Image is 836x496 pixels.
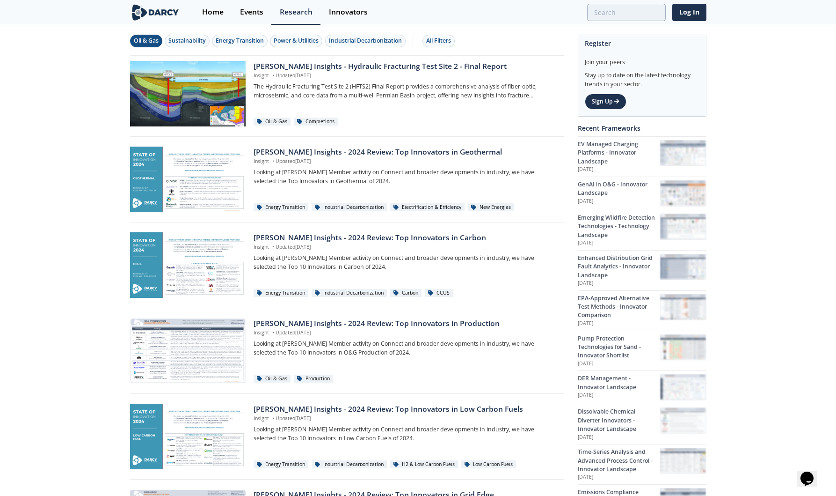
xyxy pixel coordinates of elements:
[578,214,660,239] div: Emerging Wildfire Detection Technologies - Technology Landscape
[212,35,268,47] button: Energy Transition
[254,203,308,212] div: Energy Transition
[578,166,660,173] p: [DATE]
[325,35,406,47] button: Industrial Decarbonization
[578,474,660,481] p: [DATE]
[390,289,422,297] div: Carbon
[578,180,660,198] div: GenAI in O&G - Innovator Landscape
[130,232,564,298] a: Darcy Insights - 2024 Review: Top Innovators in Carbon preview [PERSON_NAME] Insights - 2024 Revi...
[578,198,660,205] p: [DATE]
[578,434,660,441] p: [DATE]
[578,404,706,444] a: Dissolvable Chemical Diverter Innovators - Innovator Landscape [DATE] Dissolvable Chemical Divert...
[578,294,660,320] div: EPA-Approved Alternative Test Methods - Innovator Comparison
[312,460,387,469] div: Industrial Decarbonization
[130,147,564,212] a: Darcy Insights - 2024 Review: Top Innovators in Geothermal preview [PERSON_NAME] Insights - 2024 ...
[578,140,660,166] div: EV Managed Charging Platforms - Innovator Landscape
[578,334,660,360] div: Pump Protection Technologies for Sand - Innovator Shortlist
[270,244,276,250] span: •
[270,329,276,336] span: •
[578,239,660,247] p: [DATE]
[254,82,557,100] p: The Hydraulic Fracturing Test Site 2 (HFTS2) Final Report provides a comprehensive analysis of fi...
[254,375,291,383] div: Oil & Gas
[274,37,319,45] div: Power & Utilities
[672,4,706,21] a: Log In
[585,67,699,89] div: Stay up to date on the latest technology trends in your sector.
[585,35,699,52] div: Register
[468,203,514,212] div: New Energies
[216,37,264,45] div: Energy Transition
[254,232,557,244] div: [PERSON_NAME] Insights - 2024 Review: Top Innovators in Carbon
[585,94,626,110] a: Sign Up
[578,448,660,474] div: Time-Series Analysis and Advanced Process Control - Innovator Landscape
[130,35,162,47] button: Oil & Gas
[390,460,458,469] div: H2 & Low Carbon Fuels
[329,37,402,45] div: Industrial Decarbonization
[254,460,308,469] div: Energy Transition
[578,290,706,331] a: EPA-Approved Alternative Test Methods - Innovator Comparison [DATE] EPA-Approved Alternative Test...
[578,331,706,371] a: Pump Protection Technologies for Sand - Innovator Shortlist [DATE] Pump Protection Technologies f...
[294,118,338,126] div: Completions
[329,8,368,16] div: Innovators
[425,289,453,297] div: CCUS
[270,72,276,79] span: •
[254,147,557,158] div: [PERSON_NAME] Insights - 2024 Review: Top Innovators in Geothermal
[130,404,564,469] a: Darcy Insights - 2024 Review: Top Innovators in Low Carbon Fuels preview [PERSON_NAME] Insights -...
[578,177,706,210] a: GenAI in O&G - Innovator Landscape [DATE] GenAI in O&G - Innovator Landscape preview
[578,360,660,368] p: [DATE]
[134,37,159,45] div: Oil & Gas
[390,203,465,212] div: Electrification & Efficiency
[270,158,276,164] span: •
[130,318,564,384] a: Darcy Insights - 2024 Review: Top Innovators in Production preview [PERSON_NAME] Insights - 2024 ...
[578,120,706,136] div: Recent Frameworks
[240,8,263,16] div: Events
[587,4,666,21] input: Advanced Search
[202,8,224,16] div: Home
[130,4,181,21] img: logo-wide.svg
[254,340,557,357] p: Looking at [PERSON_NAME] Member activity on Connect and broader developments in industry, we have...
[254,329,557,337] p: Insight Updated [DATE]
[254,61,557,72] div: [PERSON_NAME] Insights - Hydraulic Fracturing Test Site 2 - Final Report
[578,370,706,404] a: DER Management - Innovator Landscape [DATE] DER Management - Innovator Landscape preview
[270,415,276,422] span: •
[294,375,333,383] div: Production
[254,72,557,80] p: Insight Updated [DATE]
[461,460,516,469] div: Low Carbon Fuels
[585,52,699,67] div: Join your peers
[797,459,827,487] iframe: chat widget
[578,250,706,290] a: Enhanced Distribution Grid Fault Analytics - Innovator Landscape [DATE] Enhanced Distribution Gri...
[168,37,206,45] div: Sustainability
[578,444,706,484] a: Time-Series Analysis and Advanced Process Control - Innovator Landscape [DATE] Time-Series Analys...
[578,320,660,327] p: [DATE]
[254,425,557,443] p: Looking at [PERSON_NAME] Member activity on Connect and broader developments in industry, we have...
[578,210,706,250] a: Emerging Wildfire Detection Technologies - Technology Landscape [DATE] Emerging Wildfire Detectio...
[422,35,455,47] button: All Filters
[578,407,660,433] div: Dissolvable Chemical Diverter Innovators - Innovator Landscape
[254,254,557,271] p: Looking at [PERSON_NAME] Member activity on Connect and broader developments in industry, we have...
[130,61,564,126] a: Darcy Insights - Hydraulic Fracturing Test Site 2 - Final Report preview [PERSON_NAME] Insights -...
[254,168,557,185] p: Looking at [PERSON_NAME] Member activity on Connect and broader developments in industry, we have...
[578,374,660,392] div: DER Management - Innovator Landscape
[578,136,706,177] a: EV Managed Charging Platforms - Innovator Landscape [DATE] EV Managed Charging Platforms - Innova...
[254,244,557,251] p: Insight Updated [DATE]
[165,35,210,47] button: Sustainability
[578,254,660,280] div: Enhanced Distribution Grid Fault Analytics - Innovator Landscape
[254,318,557,329] div: [PERSON_NAME] Insights - 2024 Review: Top Innovators in Production
[426,37,451,45] div: All Filters
[254,158,557,165] p: Insight Updated [DATE]
[280,8,313,16] div: Research
[254,404,557,415] div: [PERSON_NAME] Insights - 2024 Review: Top Innovators in Low Carbon Fuels
[270,35,322,47] button: Power & Utilities
[578,280,660,287] p: [DATE]
[312,289,387,297] div: Industrial Decarbonization
[312,203,387,212] div: Industrial Decarbonization
[254,118,291,126] div: Oil & Gas
[578,392,660,399] p: [DATE]
[254,289,308,297] div: Energy Transition
[254,415,557,422] p: Insight Updated [DATE]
